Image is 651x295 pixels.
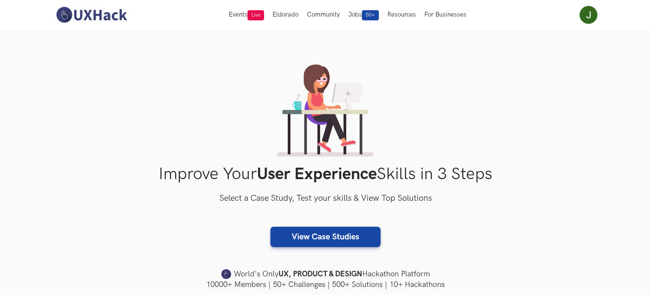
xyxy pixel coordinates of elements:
strong: UX, PRODUCT & DESIGN [279,268,362,280]
a: View Case Studies [270,227,381,247]
h3: Select a Case Study, Test your skills & View Top Solutions [54,192,598,205]
img: lady working on laptop [277,65,374,157]
img: uxhack-favicon-image.png [221,269,231,280]
span: 50+ [362,10,379,20]
img: Your profile pic [580,6,597,24]
span: Live [247,10,264,20]
img: UXHack-logo.png [54,6,129,24]
strong: User Experience [257,164,377,184]
h4: World's Only Hackathon Platform [54,268,598,280]
h4: 10000+ Members | 50+ Challenges | 500+ Solutions | 10+ Hackathons [54,279,598,290]
h1: Improve Your Skills in 3 Steps [54,164,598,184]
